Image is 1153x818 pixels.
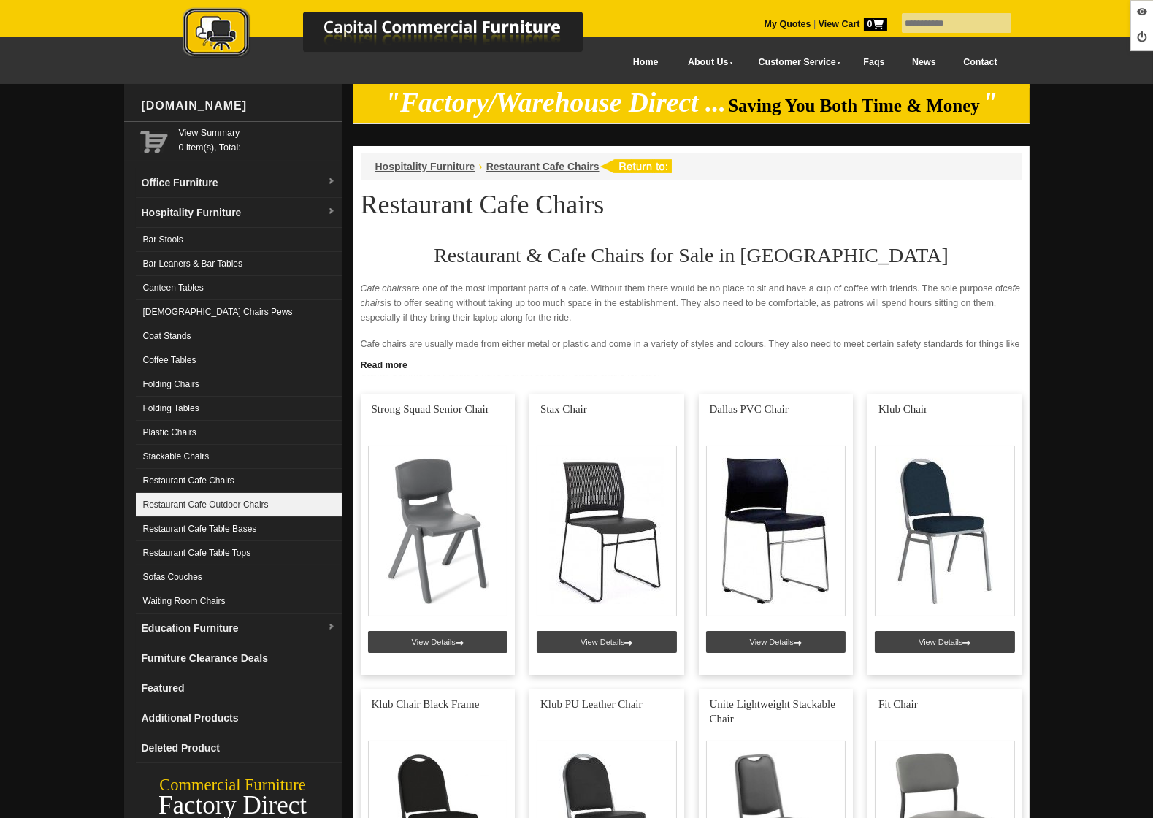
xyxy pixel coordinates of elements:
a: Canteen Tables [136,276,342,300]
a: Office Furnituredropdown [136,168,342,198]
p: are one of the most important parts of a cafe. Without them there would be no place to sit and ha... [361,281,1022,325]
a: Restaurant Cafe Chairs [486,161,600,172]
a: Faqs [850,46,899,79]
img: dropdown [327,207,336,216]
a: Folding Chairs [136,372,342,397]
a: View Summary [179,126,336,140]
a: Furniture Clearance Deals [136,643,342,673]
a: Bar Stools [136,228,342,252]
a: View Cart0 [816,19,886,29]
a: Additional Products [136,703,342,733]
a: Restaurant Cafe Table Tops [136,541,342,565]
span: 0 item(s), Total: [179,126,336,153]
a: Restaurant Cafe Table Bases [136,517,342,541]
a: Restaurant Cafe Chairs [136,469,342,493]
a: Hospitality Furnituredropdown [136,198,342,228]
a: News [898,46,949,79]
p: Cafe chairs are usually made from either metal or plastic and come in a variety of styles and col... [361,337,1022,381]
a: Sofas Couches [136,565,342,589]
em: "Factory/Warehouse Direct ... [385,88,726,118]
a: Folding Tables [136,397,342,421]
h2: Restaurant & Cafe Chairs for Sale in [GEOGRAPHIC_DATA] [361,245,1022,267]
a: Waiting Room Chairs [136,589,342,613]
a: Coat Stands [136,324,342,348]
span: 0 [864,18,887,31]
a: Bar Leaners & Bar Tables [136,252,342,276]
img: return to [600,159,672,173]
img: Capital Commercial Furniture Logo [142,7,654,61]
img: dropdown [327,177,336,186]
a: Restaurant Cafe Outdoor Chairs [136,493,342,517]
strong: View Cart [819,19,887,29]
em: Cafe chairs [361,283,407,294]
em: " [982,88,997,118]
a: About Us [672,46,742,79]
a: Deleted Product [136,733,342,763]
a: Education Furnituredropdown [136,613,342,643]
span: Saving You Both Time & Money [728,96,980,115]
a: Featured [136,673,342,703]
h1: Restaurant Cafe Chairs [361,191,1022,218]
a: Customer Service [742,46,849,79]
a: Coffee Tables [136,348,342,372]
a: Stackable Chairs [136,445,342,469]
li: › [478,159,482,174]
a: Click to read more [353,354,1030,372]
a: [DEMOGRAPHIC_DATA] Chairs Pews [136,300,342,324]
a: My Quotes [765,19,811,29]
img: dropdown [327,623,336,632]
div: [DOMAIN_NAME] [136,84,342,128]
div: Factory Direct [124,795,342,816]
a: Hospitality Furniture [375,161,475,172]
div: Commercial Furniture [124,775,342,795]
a: Contact [949,46,1011,79]
a: Capital Commercial Furniture Logo [142,7,654,65]
a: Plastic Chairs [136,421,342,445]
